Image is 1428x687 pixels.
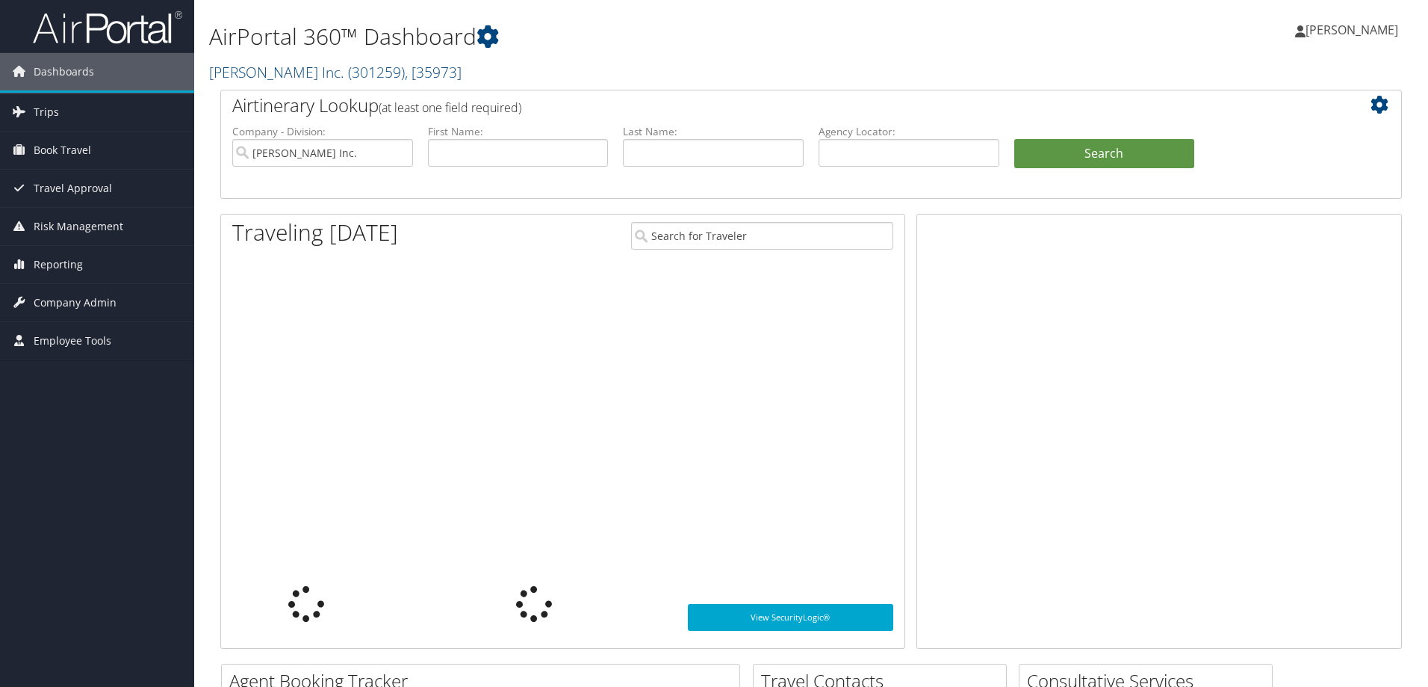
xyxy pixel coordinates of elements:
h1: AirPortal 360™ Dashboard [209,21,1012,52]
span: Book Travel [34,132,91,169]
button: Search [1014,139,1195,169]
a: View SecurityLogic® [688,604,893,631]
span: ( 301259 ) [348,62,405,82]
h1: Traveling [DATE] [232,217,398,248]
span: Travel Approval [34,170,112,207]
label: Last Name: [623,124,804,139]
span: (at least one field required) [379,99,521,116]
span: Dashboards [34,53,94,90]
span: Employee Tools [34,322,111,360]
span: Reporting [34,246,83,283]
input: Search for Traveler [631,222,893,250]
span: Risk Management [34,208,123,245]
h2: Airtinerary Lookup [232,93,1291,118]
label: Company - Division: [232,124,413,139]
img: airportal-logo.png [33,10,182,45]
a: [PERSON_NAME] [1295,7,1413,52]
a: [PERSON_NAME] Inc. [209,62,462,82]
span: Trips [34,93,59,131]
label: Agency Locator: [819,124,999,139]
span: [PERSON_NAME] [1306,22,1398,38]
label: First Name: [428,124,609,139]
span: , [ 35973 ] [405,62,462,82]
span: Company Admin [34,284,117,321]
